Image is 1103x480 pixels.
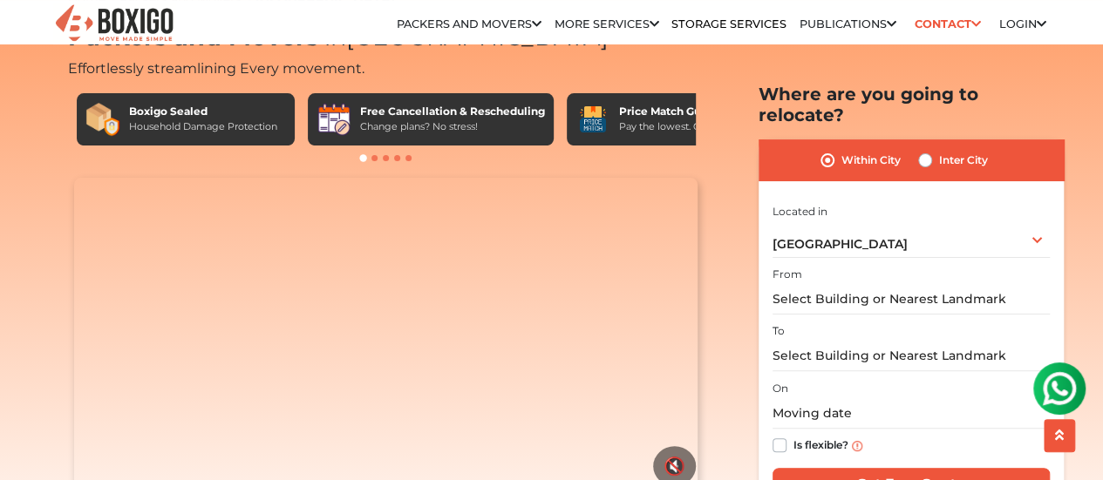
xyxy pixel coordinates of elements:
a: Contact [909,10,986,37]
a: Publications [800,17,896,30]
img: info [852,440,862,450]
label: Located in [773,203,827,219]
span: [GEOGRAPHIC_DATA] [773,236,908,252]
label: Inter City [939,150,988,171]
input: Select Building or Nearest Landmark [773,341,1050,371]
img: Boxigo Sealed [85,102,120,137]
label: Within City [841,150,901,171]
div: Free Cancellation & Rescheduling [360,104,545,119]
span: Effortlessly streamlining Every movement. [68,60,364,77]
input: Moving date [773,398,1050,429]
label: On [773,381,788,396]
a: Login [998,17,1045,30]
div: Household Damage Protection [129,119,277,134]
label: From [773,267,802,282]
a: Storage Services [671,17,786,30]
input: Select Building or Nearest Landmark [773,284,1050,314]
img: Boxigo [53,3,175,45]
a: Packers and Movers [397,17,541,30]
h2: Where are you going to relocate? [759,84,1064,125]
button: scroll up [1044,419,1075,452]
div: Boxigo Sealed [129,104,277,119]
label: To [773,323,785,339]
img: Free Cancellation & Rescheduling [317,102,351,137]
label: Is flexible? [793,435,848,453]
div: Change plans? No stress! [360,119,545,134]
img: Price Match Guarantee [575,102,610,137]
img: whatsapp-icon.svg [17,17,52,52]
div: Pay the lowest. Guaranteed! [619,119,752,134]
div: Price Match Guarantee [619,104,752,119]
a: More services [555,17,659,30]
